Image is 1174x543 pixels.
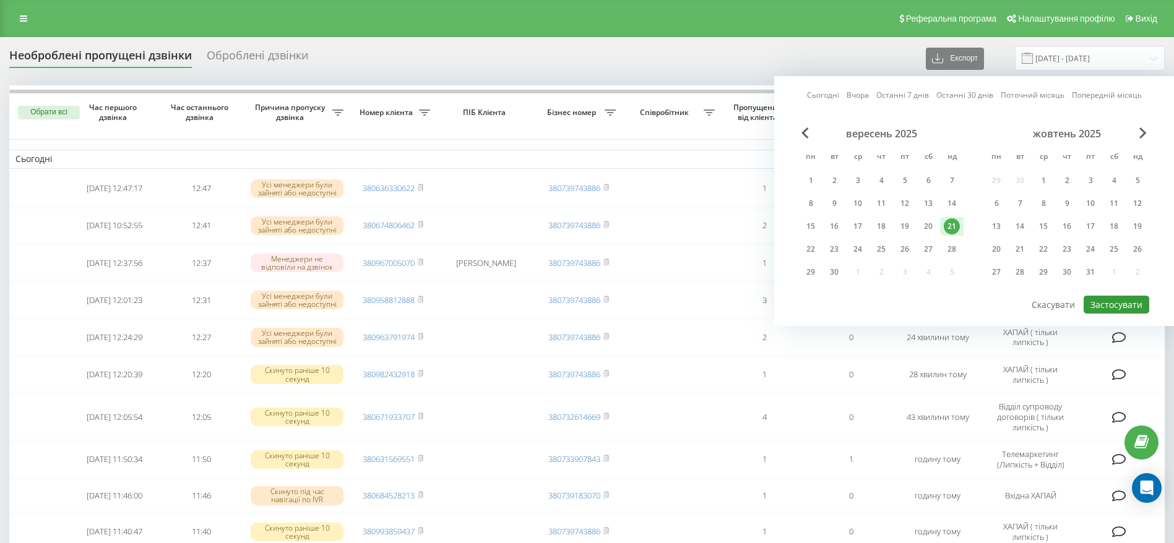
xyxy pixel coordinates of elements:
[1129,195,1146,212] div: 12
[981,479,1080,512] td: Вхідна ХАПАЙ
[628,108,704,118] span: Співробітник
[1058,148,1076,167] abbr: четвер
[926,48,984,70] button: Експорт
[1105,148,1123,167] abbr: субота
[826,241,842,257] div: 23
[870,171,893,190] div: чт 4 вер 2025 р.
[1059,173,1075,189] div: 2
[944,173,960,189] div: 7
[917,194,940,213] div: сб 13 вер 2025 р.
[897,241,913,257] div: 26
[548,182,600,194] a: 380739743886
[822,217,846,236] div: вт 16 вер 2025 р.
[876,89,929,101] a: Останні 7 днів
[447,108,525,118] span: ПІБ Клієнта
[808,320,894,354] td: 0
[917,171,940,190] div: сб 6 вер 2025 р.
[988,195,1004,212] div: 6
[801,127,809,139] span: Previous Month
[71,283,158,317] td: [DATE] 12:01:23
[808,479,894,512] td: 0
[158,442,244,477] td: 11:50
[1081,148,1100,167] abbr: п’ятниця
[363,257,415,268] a: 380967005070
[1012,218,1028,234] div: 14
[985,194,1008,213] div: пн 6 жовт 2025 р.
[803,195,819,212] div: 8
[1079,171,1102,190] div: пт 3 жовт 2025 р.
[1035,195,1051,212] div: 8
[721,171,808,206] td: 1
[251,328,343,346] div: Усі менеджери були зайняті або недоступні
[873,173,889,189] div: 4
[363,453,415,464] a: 380631569551
[251,179,343,198] div: Усі менеджери були зайняті або недоступні
[1079,217,1102,236] div: пт 17 жовт 2025 р.
[363,526,415,537] a: 380993859437
[850,173,866,189] div: 3
[896,148,914,167] abbr: п’ятниця
[917,217,940,236] div: сб 20 вер 2025 р.
[81,103,148,122] span: Час першого дзвінка
[1059,218,1075,234] div: 16
[1034,148,1053,167] abbr: середа
[1082,173,1098,189] div: 3
[548,294,600,306] a: 380739743886
[981,320,1080,354] td: ХАПАЙ ( тільки липкість )
[799,240,822,259] div: пн 22 вер 2025 р.
[1008,240,1032,259] div: вт 21 жовт 2025 р.
[1012,241,1028,257] div: 21
[158,395,244,440] td: 12:05
[1128,148,1147,167] abbr: неділя
[158,357,244,392] td: 12:20
[363,220,415,231] a: 380674806462
[803,173,819,189] div: 1
[801,148,820,167] abbr: понеділок
[940,240,964,259] div: нд 28 вер 2025 р.
[822,263,846,281] div: вт 30 вер 2025 р.
[943,148,961,167] abbr: неділя
[1106,195,1122,212] div: 11
[1032,217,1055,236] div: ср 15 жовт 2025 р.
[9,49,192,68] div: Необроблені пропущені дзвінки
[1055,263,1079,281] div: чт 30 жовт 2025 р.
[542,108,605,118] span: Бізнес номер
[808,395,894,440] td: 0
[251,523,343,541] div: Скинуто раніше 10 секунд
[548,453,600,464] a: 380733907843
[920,195,936,212] div: 13
[1082,241,1098,257] div: 24
[1082,264,1098,280] div: 31
[168,103,235,122] span: Час останнього дзвінка
[846,194,870,213] div: ср 10 вер 2025 р.
[940,171,964,190] div: нд 7 вер 2025 р.
[987,148,1006,167] abbr: понеділок
[826,195,842,212] div: 9
[158,246,244,280] td: 12:37
[1055,194,1079,213] div: чт 9 жовт 2025 р.
[71,357,158,392] td: [DATE] 12:20:39
[906,14,997,24] span: Реферальна програма
[894,395,981,440] td: 43 хвилини тому
[727,103,790,122] span: Пропущених від клієнта
[1082,218,1098,234] div: 17
[1055,171,1079,190] div: чт 2 жовт 2025 р.
[1106,218,1122,234] div: 18
[1079,194,1102,213] div: пт 10 жовт 2025 р.
[363,369,415,380] a: 380982432918
[807,89,839,101] a: Сьогодні
[1084,296,1149,314] button: Застосувати
[1126,194,1149,213] div: нд 12 жовт 2025 р.
[1102,171,1126,190] div: сб 4 жовт 2025 р.
[894,320,981,354] td: 24 хвилини тому
[71,171,158,206] td: [DATE] 12:47:17
[1055,240,1079,259] div: чт 23 жовт 2025 р.
[985,240,1008,259] div: пн 20 жовт 2025 р.
[1136,14,1157,24] span: Вихід
[1032,263,1055,281] div: ср 29 жовт 2025 р.
[822,194,846,213] div: вт 9 вер 2025 р.
[873,241,889,257] div: 25
[251,103,332,122] span: Причина пропуску дзвінка
[1032,171,1055,190] div: ср 1 жовт 2025 р.
[158,171,244,206] td: 12:47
